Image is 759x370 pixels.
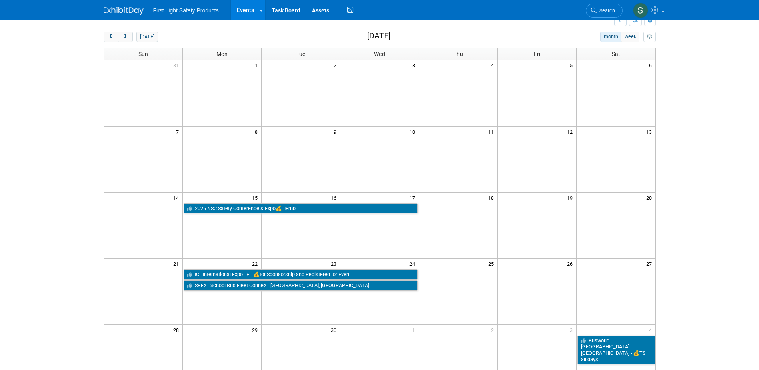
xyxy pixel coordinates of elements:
span: 6 [648,60,655,70]
span: 17 [409,193,419,203]
span: Sun [138,51,148,57]
span: 1 [411,325,419,335]
a: 2025 NSC Safety Conference & Expo💰- IEmb [184,203,418,214]
span: 9 [333,127,340,137]
span: First Light Safety Products [153,7,219,14]
span: 4 [648,325,655,335]
span: 3 [569,325,576,335]
span: 20 [645,193,655,203]
span: 13 [645,127,655,137]
span: 15 [251,193,261,203]
button: myCustomButton [643,32,655,42]
span: 14 [172,193,182,203]
span: 8 [254,127,261,137]
span: 24 [409,259,419,269]
span: 21 [172,259,182,269]
img: ExhibitDay [104,7,144,15]
i: Personalize Calendar [647,34,652,40]
span: 29 [251,325,261,335]
h2: [DATE] [367,32,391,40]
button: next [118,32,133,42]
a: SBFX - School Bus Fleet ConneX - [GEOGRAPHIC_DATA], [GEOGRAPHIC_DATA] [184,280,418,291]
span: 11 [487,127,497,137]
a: Search [586,4,623,18]
span: 23 [330,259,340,269]
span: Search [597,8,615,14]
span: 26 [566,259,576,269]
span: 2 [333,60,340,70]
span: 28 [172,325,182,335]
button: [DATE] [136,32,158,42]
span: 22 [251,259,261,269]
span: 25 [487,259,497,269]
a: IC - International Expo - FL 💰for Sponsorship and Registered for Event [184,269,418,280]
span: 1 [254,60,261,70]
span: 5 [569,60,576,70]
span: Mon [216,51,228,57]
span: 12 [566,127,576,137]
a: Busworld [GEOGRAPHIC_DATA] [GEOGRAPHIC_DATA] - 💰TS all days [577,336,655,365]
span: 7 [175,127,182,137]
button: week [621,32,639,42]
span: 27 [645,259,655,269]
span: 2 [490,325,497,335]
span: 19 [566,193,576,203]
span: 31 [172,60,182,70]
span: 18 [487,193,497,203]
span: 4 [490,60,497,70]
span: Sat [612,51,620,57]
span: Tue [296,51,305,57]
img: Steph Willemsen [633,3,648,18]
span: 30 [330,325,340,335]
span: 16 [330,193,340,203]
span: Wed [374,51,385,57]
button: prev [104,32,118,42]
span: Fri [534,51,540,57]
span: Thu [453,51,463,57]
span: 3 [411,60,419,70]
span: 10 [409,127,419,137]
button: month [600,32,621,42]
